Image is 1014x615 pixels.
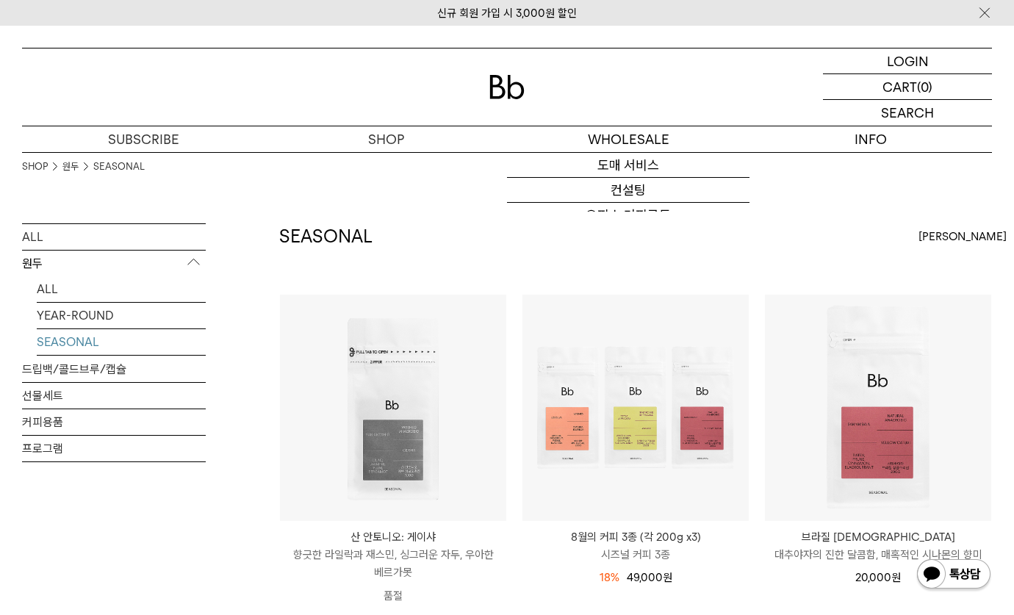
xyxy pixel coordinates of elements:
[22,409,206,435] a: 커피용품
[22,159,48,174] a: SHOP
[37,329,206,355] a: SEASONAL
[437,7,577,20] a: 신규 회원 가입 시 3,000원 할인
[522,528,749,564] a: 8월의 커피 3종 (각 200g x3) 시즈널 커피 3종
[522,295,749,521] img: 8월의 커피 3종 (각 200g x3)
[507,153,749,178] a: 도매 서비스
[22,251,206,277] p: 원두
[522,528,749,546] p: 8월의 커피 3종 (각 200g x3)
[881,100,934,126] p: SEARCH
[918,228,1007,245] span: [PERSON_NAME]
[891,571,901,584] span: 원
[663,571,672,584] span: 원
[917,74,932,99] p: (0)
[765,295,991,521] img: 브라질 사맘바이아
[507,178,749,203] a: 컨설팅
[887,48,929,73] p: LOGIN
[280,528,506,546] p: 산 안토니오: 게이샤
[882,74,917,99] p: CART
[823,74,992,100] a: CART (0)
[522,546,749,564] p: 시즈널 커피 3종
[62,159,79,174] a: 원두
[22,383,206,409] a: 선물세트
[280,581,506,611] p: 품절
[22,356,206,382] a: 드립백/콜드브루/캡슐
[507,126,749,152] p: WHOLESALE
[765,528,991,546] p: 브라질 [DEMOGRAPHIC_DATA]
[93,159,145,174] a: SEASONAL
[489,75,525,99] img: 로고
[22,126,265,152] a: SUBSCRIBE
[280,546,506,581] p: 향긋한 라일락과 재스민, 싱그러운 자두, 우아한 베르가못
[37,276,206,302] a: ALL
[265,126,507,152] a: SHOP
[22,436,206,461] a: 프로그램
[765,528,991,564] a: 브라질 [DEMOGRAPHIC_DATA] 대추야자의 진한 달콤함, 매혹적인 시나몬의 향미
[280,528,506,581] a: 산 안토니오: 게이샤 향긋한 라일락과 재스민, 싱그러운 자두, 우아한 베르가못
[600,569,619,586] div: 18%
[280,295,506,521] img: 산 안토니오: 게이샤
[916,558,992,593] img: 카카오톡 채널 1:1 채팅 버튼
[37,303,206,328] a: YEAR-ROUND
[279,224,373,249] h2: SEASONAL
[507,203,749,228] a: 오피스 커피구독
[855,571,901,584] span: 20,000
[823,48,992,74] a: LOGIN
[627,571,672,584] span: 49,000
[765,546,991,564] p: 대추야자의 진한 달콤함, 매혹적인 시나몬의 향미
[22,224,206,250] a: ALL
[749,126,992,152] p: INFO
